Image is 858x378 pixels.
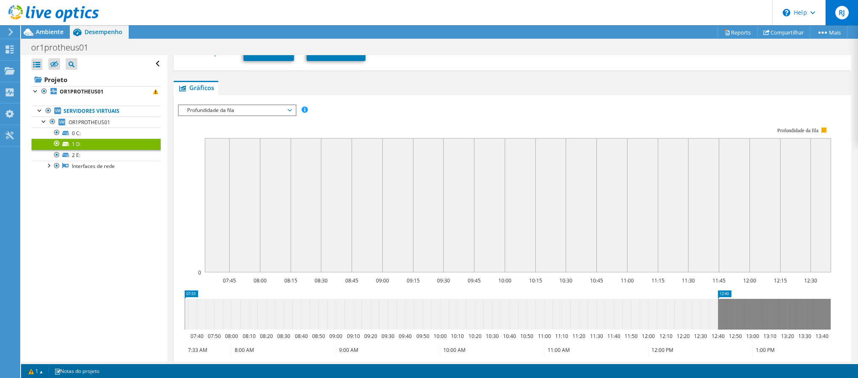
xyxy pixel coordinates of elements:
[642,333,655,340] text: 12:00
[572,333,585,340] text: 11:20
[23,366,49,376] a: 1
[712,333,725,340] text: 12:40
[277,333,290,340] text: 08:30
[347,333,360,340] text: 09:10
[260,333,273,340] text: 08:20
[32,117,161,128] a: OR1PROTHEUS01
[798,333,811,340] text: 13:30
[555,333,568,340] text: 11:10
[381,333,395,340] text: 09:30
[486,333,499,340] text: 10:30
[625,333,638,340] text: 11:50
[437,277,450,284] text: 09:30
[777,128,819,133] text: Profundidade da fila
[816,333,829,340] text: 13:40
[32,128,161,138] a: 0 C:
[208,333,221,340] text: 07:50
[651,277,665,284] text: 11:15
[559,277,572,284] text: 10:30
[295,333,308,340] text: 08:40
[743,277,756,284] text: 12:00
[407,277,420,284] text: 09:15
[607,333,620,340] text: 11:40
[520,333,533,340] text: 10:50
[27,43,101,52] h1: or1protheus01
[191,333,204,340] text: 07:40
[621,277,634,284] text: 11:00
[376,277,389,284] text: 09:00
[399,333,412,340] text: 09:40
[590,333,603,340] text: 11:30
[36,28,64,36] span: Ambiente
[32,86,161,97] a: OR1PROTHEUS01
[315,277,328,284] text: 08:30
[451,333,464,340] text: 10:10
[712,277,726,284] text: 11:45
[503,333,516,340] text: 10:40
[810,26,847,39] a: Mais
[69,119,110,126] span: OR1PROTHEUS01
[746,333,759,340] text: 13:00
[284,277,297,284] text: 08:15
[60,88,103,95] b: OR1PROTHEUS01
[757,26,810,39] a: Compartilhar
[781,333,794,340] text: 13:20
[345,277,358,284] text: 08:45
[498,277,511,284] text: 10:00
[312,333,325,340] text: 08:50
[416,333,429,340] text: 09:50
[763,333,776,340] text: 13:10
[243,333,256,340] text: 08:10
[717,26,757,39] a: Reports
[32,106,161,117] a: Servidores virtuais
[468,277,481,284] text: 09:45
[529,277,542,284] text: 10:15
[223,277,236,284] text: 07:45
[659,333,673,340] text: 12:10
[835,6,849,19] span: RJ
[48,366,105,376] a: Notas do projeto
[364,333,377,340] text: 09:20
[694,333,707,340] text: 12:30
[538,333,551,340] text: 11:00
[677,333,690,340] text: 12:20
[182,50,231,57] a: Mais informações
[469,333,482,340] text: 10:20
[329,333,342,340] text: 09:00
[32,73,161,86] a: Projeto
[804,277,817,284] text: 12:30
[225,333,238,340] text: 08:00
[590,277,603,284] text: 10:45
[183,105,291,115] span: Profundidade da fila
[774,277,787,284] text: 12:15
[32,150,161,161] a: 2 E:
[729,333,742,340] text: 12:50
[32,161,161,172] a: Interfaces de rede
[32,138,161,149] a: 1 D:
[682,277,695,284] text: 11:30
[178,83,214,92] span: Gráficos
[198,269,201,276] text: 0
[254,277,267,284] text: 08:00
[783,9,790,16] svg: \n
[85,28,122,36] span: Desempenho
[434,333,447,340] text: 10:00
